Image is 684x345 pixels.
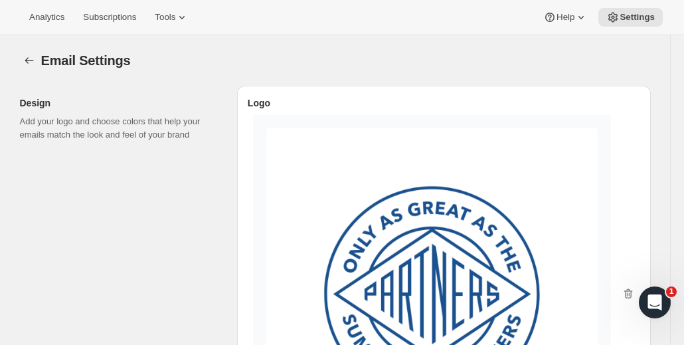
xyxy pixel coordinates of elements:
[556,12,574,23] span: Help
[147,8,197,27] button: Tools
[20,115,216,142] p: Add your logo and choose colors that help your emails match the look and feel of your brand
[598,8,663,27] button: Settings
[21,8,72,27] button: Analytics
[41,53,131,68] span: Email Settings
[155,12,175,23] span: Tools
[639,287,671,318] iframe: Intercom live chat
[75,8,144,27] button: Subscriptions
[20,51,39,70] button: Settings
[20,96,216,110] h2: Design
[83,12,136,23] span: Subscriptions
[248,96,640,110] h3: Logo
[666,287,677,297] span: 1
[620,12,655,23] span: Settings
[535,8,596,27] button: Help
[29,12,64,23] span: Analytics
